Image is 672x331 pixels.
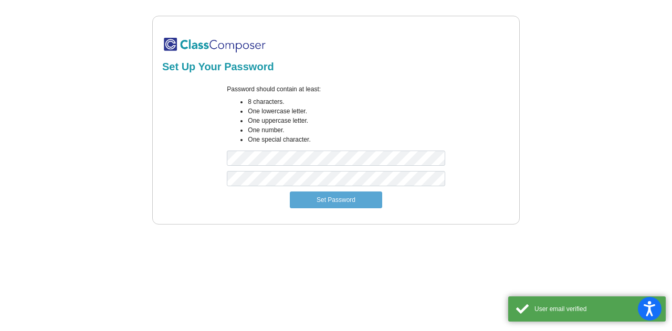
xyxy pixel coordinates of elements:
[248,116,445,125] li: One uppercase letter.
[162,60,510,73] h2: Set Up Your Password
[227,84,321,94] label: Password should contain at least:
[248,106,445,116] li: One lowercase letter.
[534,304,658,314] div: User email verified
[248,97,445,106] li: 8 characters.
[290,191,382,208] button: Set Password
[248,135,445,144] li: One special character.
[248,125,445,135] li: One number.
